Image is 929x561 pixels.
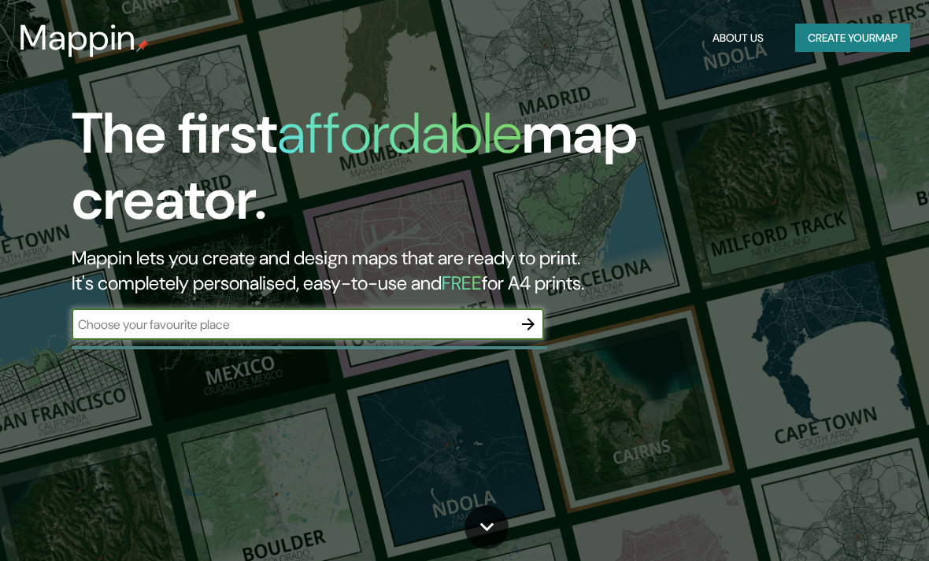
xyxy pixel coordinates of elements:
h3: Mappin [19,17,136,58]
h2: Mappin lets you create and design maps that are ready to print. It's completely personalised, eas... [72,245,815,296]
img: mappin-pin [136,39,149,52]
h1: affordable [277,97,522,170]
h5: FREE [442,271,482,295]
button: Create yourmap [795,24,910,53]
h1: The first map creator. [72,101,815,245]
input: Choose your favourite place [72,316,513,334]
button: About Us [706,24,770,53]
